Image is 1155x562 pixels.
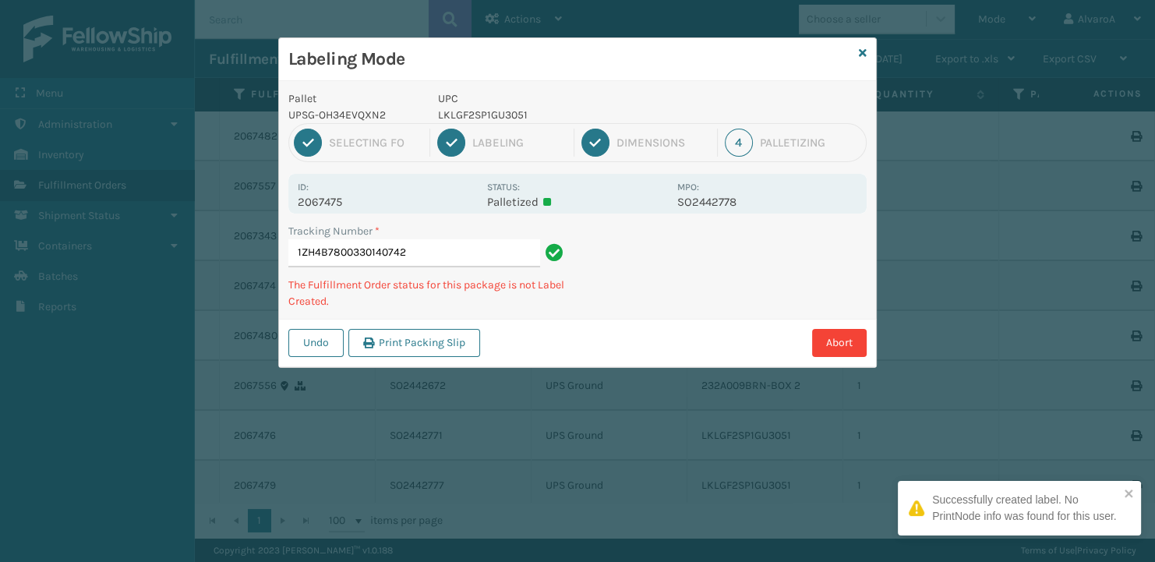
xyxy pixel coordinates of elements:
[487,195,667,209] p: Palletized
[298,182,309,193] label: Id:
[288,223,380,239] label: Tracking Number
[288,277,568,309] p: The Fulfillment Order status for this package is not Label Created.
[677,195,857,209] p: SO2442778
[348,329,480,357] button: Print Packing Slip
[288,329,344,357] button: Undo
[329,136,422,150] div: Selecting FO
[438,107,668,123] p: LKLGF2SP1GU3051
[288,107,419,123] p: UPSG-OH34EVQXN2
[437,129,465,157] div: 2
[487,182,520,193] label: Status:
[298,195,478,209] p: 2067475
[288,48,853,71] h3: Labeling Mode
[1124,487,1135,502] button: close
[438,90,668,107] p: UPC
[472,136,566,150] div: Labeling
[812,329,867,357] button: Abort
[294,129,322,157] div: 1
[932,492,1119,525] div: Successfully created label. No PrintNode info was found for this user.
[581,129,609,157] div: 3
[616,136,710,150] div: Dimensions
[760,136,861,150] div: Palletizing
[725,129,753,157] div: 4
[677,182,699,193] label: MPO:
[288,90,419,107] p: Pallet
